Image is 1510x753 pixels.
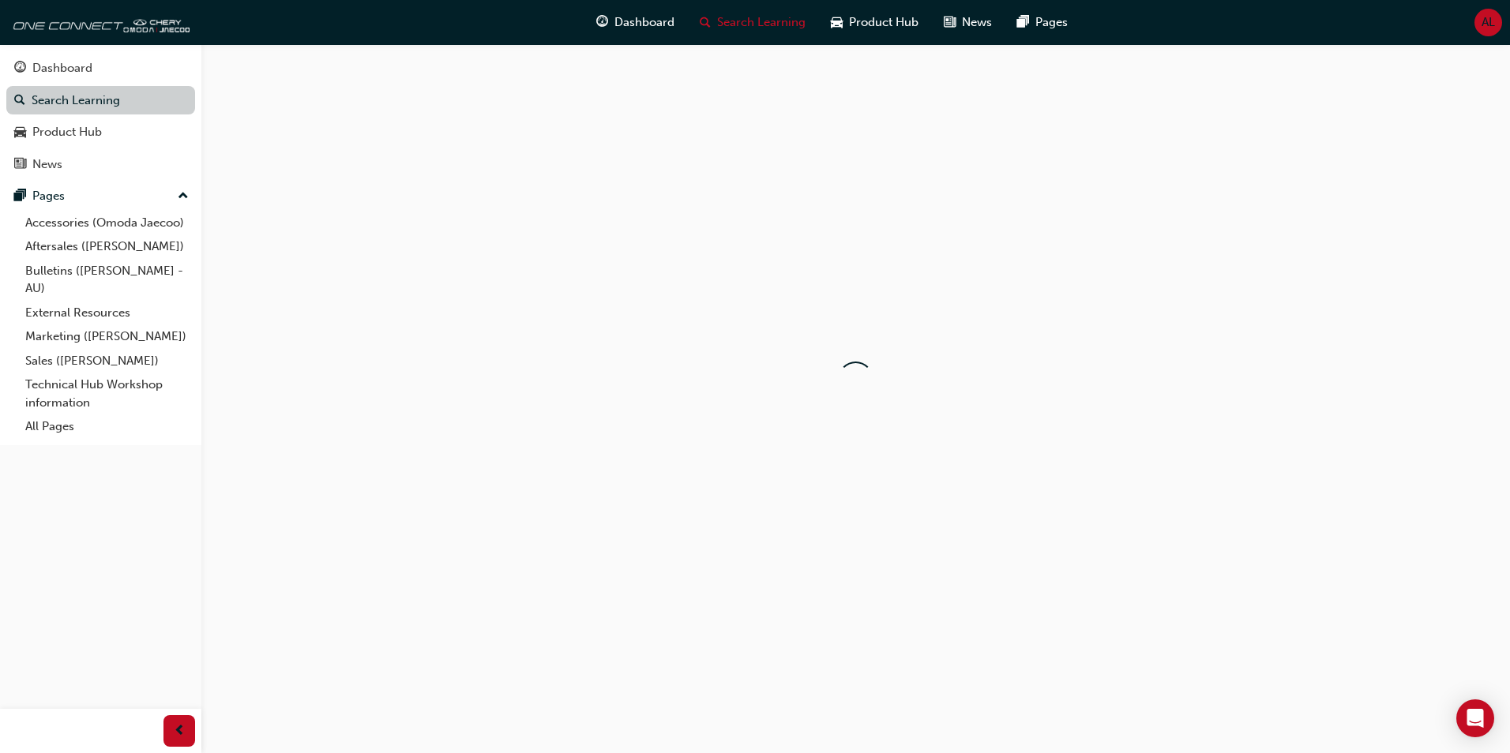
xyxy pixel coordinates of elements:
[8,6,190,38] img: oneconnect
[32,187,65,205] div: Pages
[962,13,992,32] span: News
[584,6,687,39] a: guage-iconDashboard
[14,62,26,76] span: guage-icon
[6,86,195,115] a: Search Learning
[6,150,195,179] a: News
[178,186,189,207] span: up-icon
[19,373,195,414] a: Technical Hub Workshop information
[19,259,195,301] a: Bulletins ([PERSON_NAME] - AU)
[818,6,931,39] a: car-iconProduct Hub
[6,118,195,147] a: Product Hub
[6,182,195,211] button: Pages
[831,13,843,32] span: car-icon
[1017,13,1029,32] span: pages-icon
[14,126,26,140] span: car-icon
[19,414,195,439] a: All Pages
[174,721,186,741] span: prev-icon
[32,123,102,141] div: Product Hub
[14,189,26,204] span: pages-icon
[19,349,195,373] a: Sales ([PERSON_NAME])
[717,13,806,32] span: Search Learning
[944,13,956,32] span: news-icon
[14,158,26,172] span: news-icon
[19,211,195,235] a: Accessories (Omoda Jaecoo)
[596,13,608,32] span: guage-icon
[1005,6,1080,39] a: pages-iconPages
[14,94,25,108] span: search-icon
[32,155,62,174] div: News
[1474,9,1502,36] button: AL
[6,51,195,182] button: DashboardSearch LearningProduct HubNews
[931,6,1005,39] a: news-iconNews
[19,324,195,349] a: Marketing ([PERSON_NAME])
[614,13,674,32] span: Dashboard
[1482,13,1495,32] span: AL
[19,301,195,325] a: External Resources
[6,54,195,83] a: Dashboard
[1035,13,1068,32] span: Pages
[32,59,92,77] div: Dashboard
[849,13,918,32] span: Product Hub
[19,234,195,259] a: Aftersales ([PERSON_NAME])
[700,13,711,32] span: search-icon
[687,6,818,39] a: search-iconSearch Learning
[1456,699,1494,737] div: Open Intercom Messenger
